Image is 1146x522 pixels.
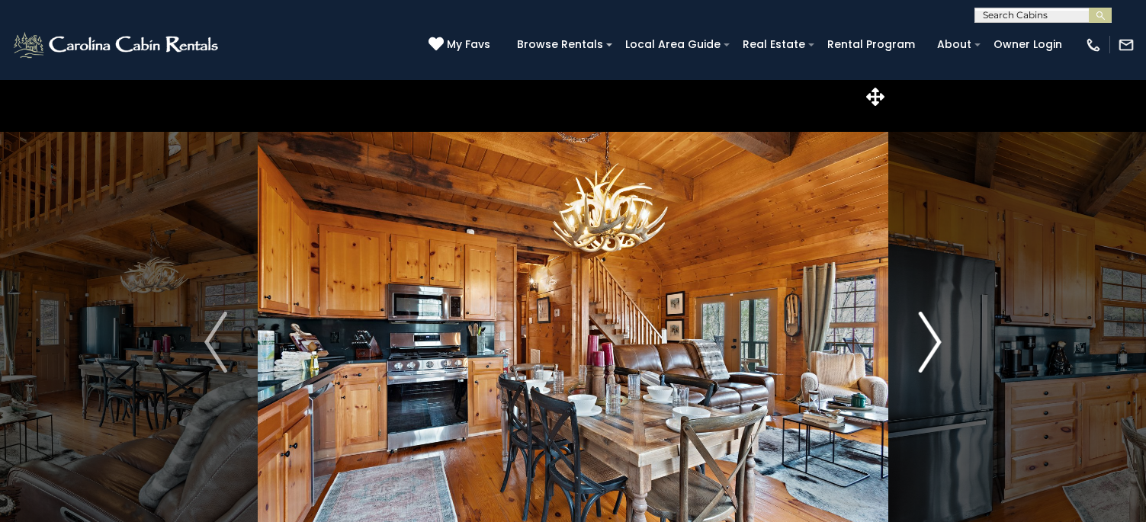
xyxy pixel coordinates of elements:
[509,33,611,56] a: Browse Rentals
[735,33,813,56] a: Real Estate
[618,33,728,56] a: Local Area Guide
[820,33,923,56] a: Rental Program
[204,312,227,373] img: arrow
[919,312,942,373] img: arrow
[1118,37,1135,53] img: mail-regular-white.png
[1085,37,1102,53] img: phone-regular-white.png
[447,37,490,53] span: My Favs
[429,37,494,53] a: My Favs
[929,33,979,56] a: About
[986,33,1070,56] a: Owner Login
[11,30,223,60] img: White-1-2.png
